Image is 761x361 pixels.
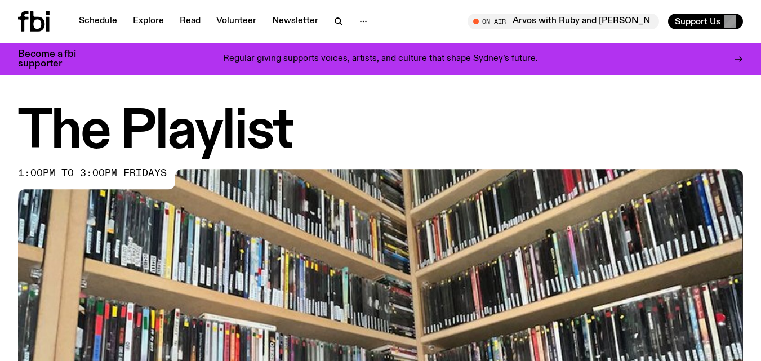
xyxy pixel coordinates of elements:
[72,14,124,29] a: Schedule
[675,16,720,26] span: Support Us
[173,14,207,29] a: Read
[18,169,167,178] span: 1:00pm to 3:00pm fridays
[468,14,659,29] button: On AirArvos with Ruby and [PERSON_NAME]
[210,14,263,29] a: Volunteer
[18,107,743,158] h1: The Playlist
[223,54,538,64] p: Regular giving supports voices, artists, and culture that shape Sydney’s future.
[668,14,743,29] button: Support Us
[265,14,325,29] a: Newsletter
[126,14,171,29] a: Explore
[18,50,90,69] h3: Become a fbi supporter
